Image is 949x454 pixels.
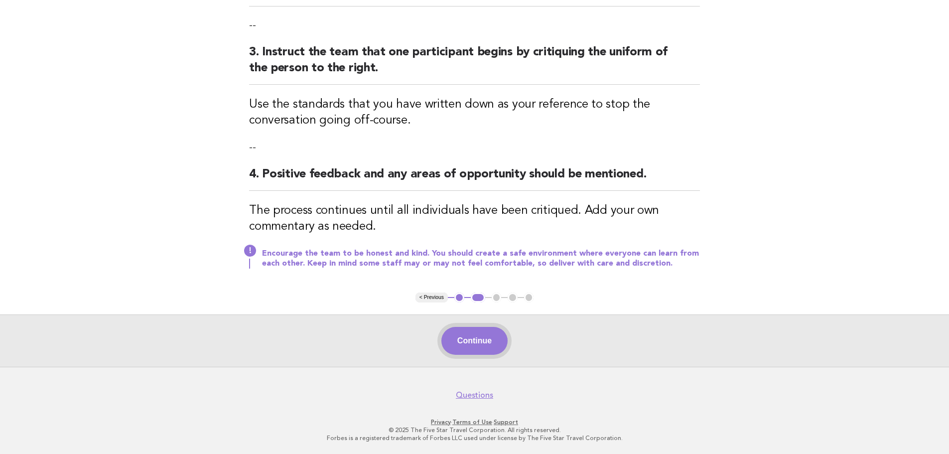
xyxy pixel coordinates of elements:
[454,293,464,303] button: 1
[170,426,780,434] p: © 2025 The Five Star Travel Corporation. All rights reserved.
[249,166,700,191] h2: 4. Positive feedback and any areas of opportunity should be mentioned.
[456,390,493,400] a: Questions
[170,418,780,426] p: · ·
[249,141,700,154] p: --
[431,419,451,426] a: Privacy
[262,249,700,269] p: Encourage the team to be honest and kind. You should create a safe environment where everyone can...
[452,419,492,426] a: Terms of Use
[249,203,700,235] h3: The process continues until all individuals have been critiqued. Add your own commentary as needed.
[249,97,700,129] h3: Use the standards that you have written down as your reference to stop the conversation going off...
[170,434,780,442] p: Forbes is a registered trademark of Forbes LLC used under license by The Five Star Travel Corpora...
[471,293,485,303] button: 2
[441,327,508,355] button: Continue
[249,44,700,85] h2: 3. Instruct the team that one participant begins by critiquing the uniform of the person to the r...
[494,419,518,426] a: Support
[249,18,700,32] p: --
[415,293,448,303] button: < Previous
